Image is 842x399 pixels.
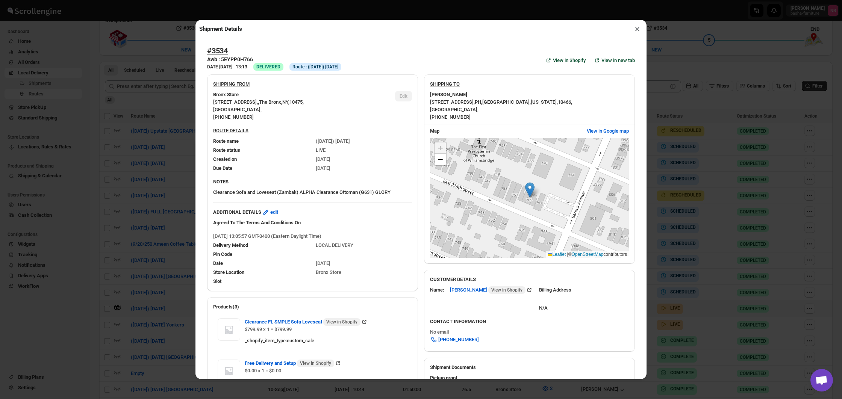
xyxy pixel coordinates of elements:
[430,99,475,105] span: [STREET_ADDRESS] ,
[213,278,221,284] span: Slot
[213,179,229,184] b: NOTES
[289,99,304,105] span: 10475 ,
[540,54,590,66] a: View in Shopify
[567,252,568,257] span: |
[558,99,572,105] span: 10466 ,
[316,138,350,144] span: ([DATE]) [DATE]
[282,99,289,105] span: NY ,
[213,251,232,257] span: Pin Code
[450,287,533,293] a: [PERSON_NAME] View in Shopify
[430,286,444,294] div: Name:
[316,147,326,153] span: LIVE
[601,57,635,64] span: View in new tab
[316,165,330,171] span: [DATE]
[450,286,525,294] span: [PERSON_NAME]
[213,156,237,162] span: Created on
[553,57,586,64] span: View in Shopify
[525,182,535,198] img: Marker
[213,128,248,133] u: ROUTE DETAILS
[316,156,330,162] span: [DATE]
[438,154,443,164] span: −
[430,128,439,134] b: Map
[430,276,629,283] h3: CUSTOMER DETAILS
[326,319,357,325] span: View in Shopify
[475,99,482,105] span: PH ,
[292,64,338,70] span: Route : ([DATE]) [DATE]
[589,54,639,66] button: View in new tab
[213,114,254,120] span: [PHONE_NUMBER]
[213,260,223,266] span: Date
[430,329,449,335] span: No email
[256,64,280,70] span: DELIVERED
[258,99,259,105] span: ,
[213,220,301,225] span: Agreed To The Terms And Conditions On
[539,297,571,312] div: N/A
[435,142,446,154] a: Zoom in
[491,287,522,293] span: View in Shopify
[218,318,240,341] img: Item
[316,242,353,248] span: LOCAL DELIVERY
[426,334,483,346] a: [PHONE_NUMBER]
[810,369,833,391] div: Open chat
[539,287,571,293] u: Billing Address
[316,269,341,275] span: Bronx Store
[430,318,629,325] h3: CONTACT INFORMATION
[199,25,242,33] h2: Shipment Details
[213,138,239,144] span: Route name
[213,242,248,248] span: Delivery Method
[430,374,629,382] h3: Pickup proof
[213,91,239,98] b: Bronx Store
[245,378,407,386] div: _shopify_item_type : custom_sale
[213,165,232,171] span: Due Date
[213,81,250,87] u: SHIPPING FROM
[259,99,282,105] span: The Bronx ,
[245,319,368,325] a: Clearance FL SMPLE Sofa Loveseat View in Shopify
[245,337,407,345] div: _shopify_item_type : custom_sale
[270,209,278,216] span: edit
[438,143,443,153] span: +
[245,360,334,367] span: Free Delivery and Setup
[213,99,258,105] span: [STREET_ADDRESS] ,
[587,127,629,135] span: View in Google map
[245,318,360,326] span: Clearance FL SMPLE Sofa Loveseat
[572,252,604,257] a: OpenStreetMap
[300,360,331,366] span: View in Shopify
[438,336,479,343] span: [PHONE_NUMBER]
[245,326,292,332] span: $799.99 x 1 = $799.99
[316,260,330,266] span: [DATE]
[213,233,321,239] span: [DATE] 13:05:57 GMT-0400 (Eastern Daylight Time)
[207,56,341,63] h3: Awb : 5EYPP0H766
[257,206,283,218] button: edit
[531,99,558,105] span: [US_STATE] ,
[430,114,471,120] span: [PHONE_NUMBER]
[435,154,446,165] a: Zoom out
[207,46,228,55] button: #3534
[546,251,629,258] div: © contributors
[424,371,635,395] div: N/A
[213,269,244,275] span: Store Location
[213,189,412,196] p: Clearance Sofa and Loveseat (Zambak) ALPHA Clearance Ottoman (G631) GLORY
[430,91,467,98] b: [PERSON_NAME]
[207,64,247,70] h3: DATE
[548,252,566,257] a: Leaflet
[430,107,479,112] span: [GEOGRAPHIC_DATA] ,
[632,24,643,34] button: ×
[245,360,342,366] a: Free Delivery and Setup View in Shopify
[218,360,240,382] img: Item
[213,147,240,153] span: Route status
[482,99,531,105] span: [GEOGRAPHIC_DATA] ,
[219,64,247,70] b: [DATE] | 13:13
[213,107,262,112] span: [GEOGRAPHIC_DATA] ,
[213,303,412,311] h2: Products(3)
[430,364,629,371] h2: Shipment Documents
[430,81,460,87] u: SHIPPING TO
[582,125,633,137] button: View in Google map
[245,368,281,373] span: $0.00 x 1 = $0.00
[213,209,261,216] b: ADDITIONAL DETAILS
